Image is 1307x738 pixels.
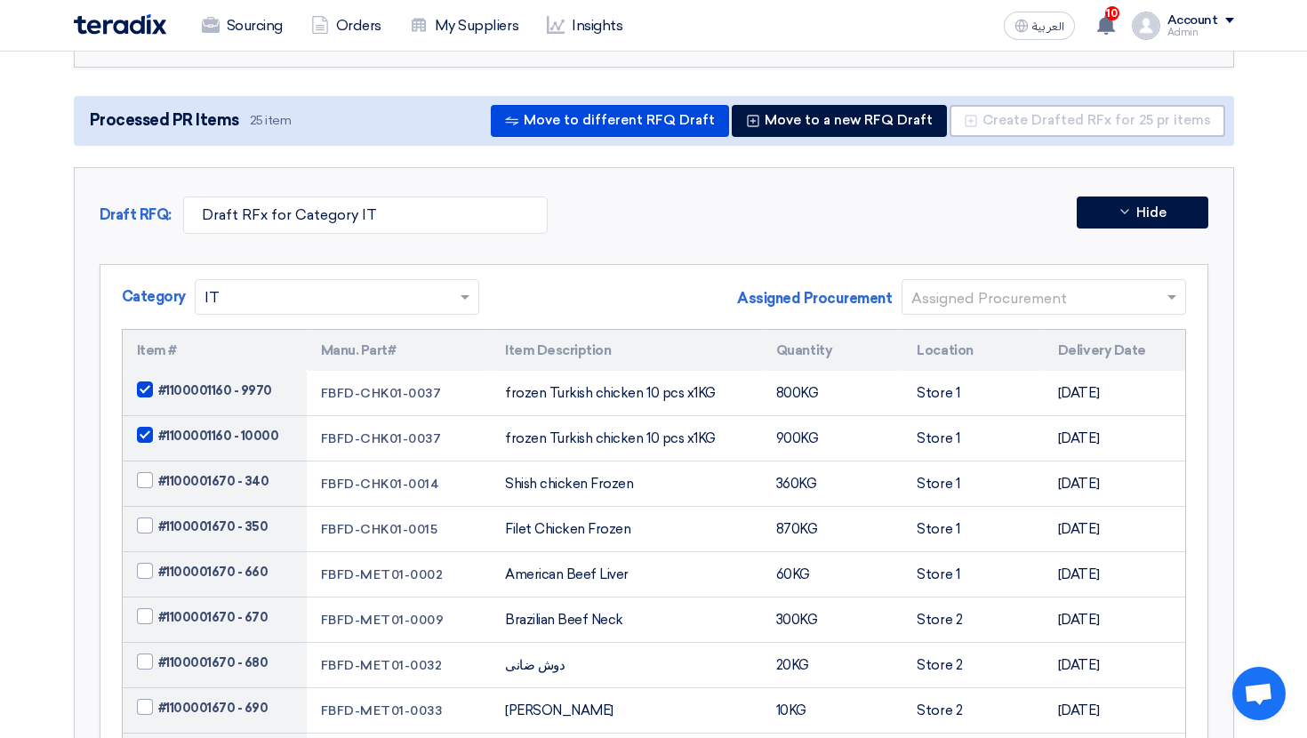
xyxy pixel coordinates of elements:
[1044,371,1185,416] td: [DATE]
[902,688,1044,734] td: Store 2
[158,699,269,718] span: #1100001670 - 690
[1044,416,1185,461] td: [DATE]
[776,385,801,401] span: 800
[533,6,637,45] a: Insights
[90,108,239,132] span: Processed PR Items
[307,371,491,416] td: FBFD-CHK01-0037
[902,598,1044,643] td: Store 2
[902,507,1044,552] td: Store 1
[307,416,491,461] td: FBFD-CHK01-0037
[505,429,748,449] div: frozen Turkish chicken 10 pcs x1KG
[1167,28,1234,37] div: Admin
[158,427,279,445] span: #1100001160 - 10000
[776,476,799,492] span: 360
[737,288,892,309] span: Assigned Procurement
[776,657,791,673] span: 20
[505,383,748,404] div: frozen Turkish chicken 10 pcs x1KG
[762,688,903,734] td: KG
[1232,667,1286,720] div: Open chat
[307,643,491,688] td: FBFD-MET01-0032
[158,608,269,627] span: #1100001670 - 670
[505,565,748,585] div: American Beef Liver
[491,105,729,137] button: Move to different RFQ Draft
[762,461,903,507] td: KG
[776,566,792,582] span: 60
[776,430,801,446] span: 900
[1044,688,1185,734] td: [DATE]
[297,6,396,45] a: Orders
[188,6,297,45] a: Sourcing
[902,416,1044,461] td: Store 1
[1044,598,1185,643] td: [DATE]
[307,552,491,598] td: FBFD-MET01-0002
[74,14,166,35] img: Teradix logo
[1044,643,1185,688] td: [DATE]
[158,381,272,400] span: #1100001160 - 9970
[183,197,548,234] input: RFQ Draft name...
[902,330,1044,372] th: Location
[250,112,292,129] span: 25 item
[158,472,269,491] span: #1100001670 - 340
[1132,12,1160,40] img: profile_test.png
[1044,552,1185,598] td: [DATE]
[505,474,748,494] div: Shish chicken Frozen
[505,701,748,721] div: [PERSON_NAME]
[158,517,269,536] span: #1100001670 - 350
[307,688,491,734] td: FBFD-MET01-0033
[1044,330,1185,372] th: Delivery Date
[123,330,307,372] th: Item #
[505,610,748,630] div: Brazilian Beef Neck
[307,461,491,507] td: FBFD-CHK01-0014
[1044,507,1185,552] td: [DATE]
[902,461,1044,507] td: Store 1
[762,598,903,643] td: KG
[762,330,903,372] th: Quantity
[950,105,1225,137] button: Create Drafted RFx for 25 pr items
[1136,206,1167,220] span: Hide
[1032,20,1064,33] span: العربية
[307,598,491,643] td: FBFD-MET01-0009
[1167,13,1218,28] div: Account
[902,643,1044,688] td: Store 2
[762,643,903,688] td: KG
[902,552,1044,598] td: Store 1
[491,330,762,372] th: Item Description
[762,507,903,552] td: KG
[505,519,748,540] div: Filet Chicken Frozen
[100,206,172,223] span: Draft RFQ:
[122,286,186,308] span: Category
[307,330,491,372] th: Manu. Part#
[158,654,269,672] span: #1100001670 - 680
[776,612,800,628] span: 300
[1044,461,1185,507] td: [DATE]
[732,105,947,137] button: Move to a new RFQ Draft
[1004,12,1075,40] button: العربية
[902,371,1044,416] td: Store 1
[776,521,800,537] span: 870
[1077,197,1208,229] button: Hide
[762,552,903,598] td: KG
[776,702,789,718] span: 10
[762,416,903,461] td: KG
[158,563,269,582] span: #1100001670 - 660
[1105,6,1119,20] span: 10
[762,371,903,416] td: KG
[505,655,748,676] div: دوش ضانى
[396,6,533,45] a: My Suppliers
[307,507,491,552] td: FBFD-CHK01-0015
